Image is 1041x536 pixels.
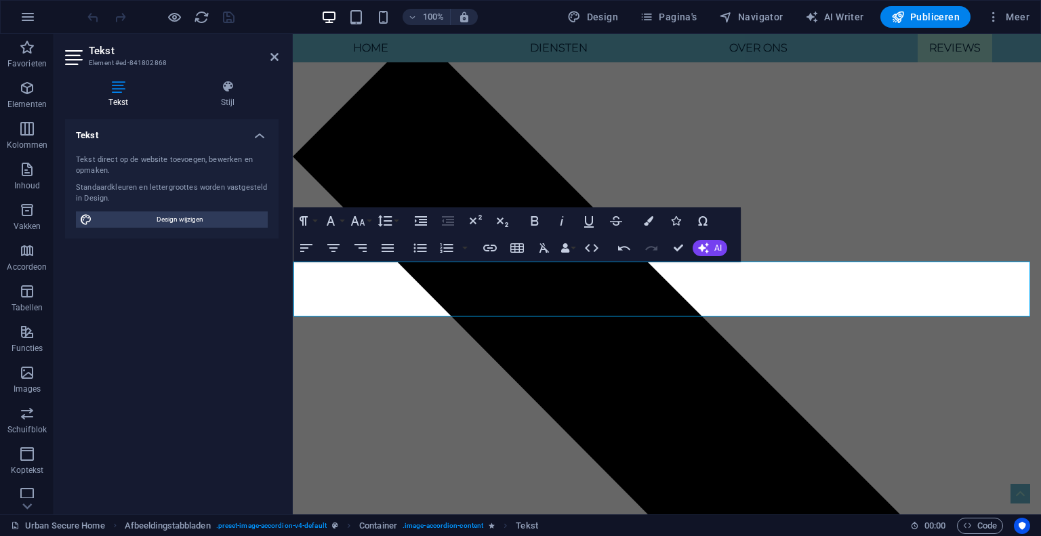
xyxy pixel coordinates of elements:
[880,6,971,28] button: Publiceren
[7,262,47,272] p: Accordeon
[76,154,268,177] div: Tekst direct op de website toevoegen, bewerken en opmaken.
[7,140,48,150] p: Kolommen
[531,234,557,262] button: Clear Formatting
[934,520,936,531] span: :
[458,11,470,23] i: Stel bij het wijzigen van de grootte van de weergegeven website automatisch het juist zoomniveau ...
[14,384,41,394] p: Images
[636,207,661,234] button: Colors
[348,234,373,262] button: Align Right
[407,234,433,262] button: Unordered List
[567,10,618,24] span: Design
[663,207,689,234] button: Icons
[576,207,602,234] button: Underline (Ctrl+U)
[981,6,1035,28] button: Meer
[14,221,41,232] p: Vakken
[321,207,346,234] button: Font Family
[714,244,722,252] span: AI
[14,180,41,191] p: Inhoud
[7,58,47,69] p: Favorieten
[957,518,1003,534] button: Code
[76,182,268,205] div: Standaardkleuren en lettergroottes worden vastgesteld in Design.
[805,10,864,24] span: AI Writer
[293,207,319,234] button: Paragraph Format
[603,207,629,234] button: Strikethrough
[408,207,434,234] button: Increase Indent
[359,518,397,534] span: Klik om te selecteren, dubbelklik om te bewerken
[489,207,515,234] button: Subscript
[558,234,577,262] button: Data Bindings
[477,234,503,262] button: Insert Link
[987,10,1029,24] span: Meer
[634,6,703,28] button: Pagina's
[924,518,945,534] span: 00 00
[96,211,264,228] span: Design wijzigen
[460,234,470,262] button: Ordered List
[549,207,575,234] button: Italic (Ctrl+I)
[640,10,697,24] span: Pagina's
[193,9,209,25] button: reload
[719,10,783,24] span: Navigator
[375,207,401,234] button: Line Height
[321,234,346,262] button: Align Center
[910,518,946,534] h6: Sessietijd
[332,522,338,529] i: Dit element is een aanpasbare voorinstelling
[65,80,178,108] h4: Tekst
[293,234,319,262] button: Align Left
[216,518,327,534] span: . preset-image-accordion-v4-default
[12,302,43,313] p: Tabellen
[638,234,664,262] button: Redo (Ctrl+Shift+Z)
[89,57,251,69] h3: Element #ed-841802868
[489,522,495,529] i: Element bevat een animatie
[12,343,43,354] p: Functies
[800,6,870,28] button: AI Writer
[690,207,716,234] button: Special Characters
[375,234,401,262] button: Align Justify
[462,207,488,234] button: Superscript
[435,207,461,234] button: Decrease Indent
[504,234,530,262] button: Insert Table
[65,119,279,144] h4: Tekst
[611,234,637,262] button: Undo (Ctrl+Z)
[1014,518,1030,534] button: Usercentrics
[579,234,605,262] button: HTML
[403,9,451,25] button: 100%
[714,6,789,28] button: Navigator
[562,6,624,28] button: Design
[89,45,279,57] h2: Tekst
[11,518,105,534] a: Klik om selectie op te heffen, dubbelklik om Pagina's te open
[7,424,47,435] p: Schuifblok
[76,211,268,228] button: Design wijzigen
[178,80,279,108] h4: Stijl
[666,234,691,262] button: Confirm (Ctrl+⏎)
[125,518,538,534] nav: breadcrumb
[434,234,460,262] button: Ordered List
[194,9,209,25] i: Pagina opnieuw laden
[562,6,624,28] div: Design (Ctrl+Alt+Y)
[11,465,44,476] p: Koptekst
[963,518,997,534] span: Code
[403,518,483,534] span: . image-accordion-content
[166,9,182,25] button: Klik hier om de voorbeeldmodus te verlaten en verder te gaan met bewerken
[516,518,537,534] span: Klik om te selecteren, dubbelklik om te bewerken
[7,99,47,110] p: Elementen
[423,9,445,25] h6: 100%
[348,207,373,234] button: Font Size
[693,240,727,256] button: AI
[891,10,960,24] span: Publiceren
[125,518,211,534] span: Klik om te selecteren, dubbelklik om te bewerken
[522,207,548,234] button: Bold (Ctrl+B)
